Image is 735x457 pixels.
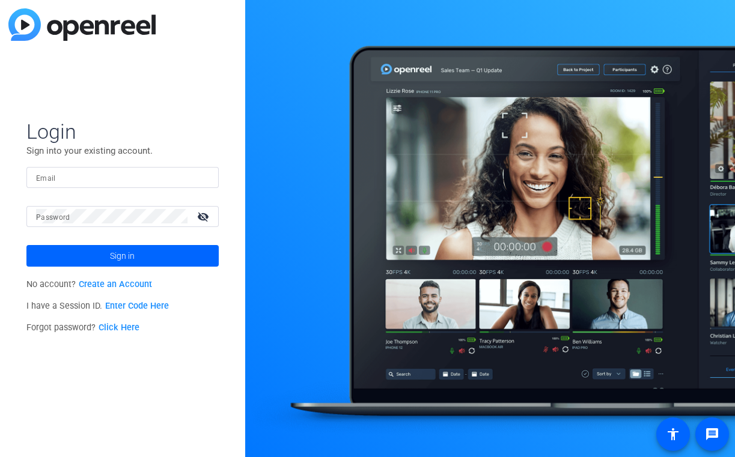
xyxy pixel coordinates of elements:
[26,279,152,289] span: No account?
[36,213,70,222] mat-label: Password
[26,119,219,144] span: Login
[110,241,135,271] span: Sign in
[26,144,219,157] p: Sign into your existing account.
[36,170,209,184] input: Enter Email Address
[190,208,219,225] mat-icon: visibility_off
[666,427,680,441] mat-icon: accessibility
[705,427,719,441] mat-icon: message
[99,322,139,333] a: Click Here
[105,301,169,311] a: Enter Code Here
[36,174,56,183] mat-label: Email
[79,279,152,289] a: Create an Account
[26,245,219,267] button: Sign in
[8,8,156,41] img: blue-gradient.svg
[26,322,139,333] span: Forgot password?
[26,301,169,311] span: I have a Session ID.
